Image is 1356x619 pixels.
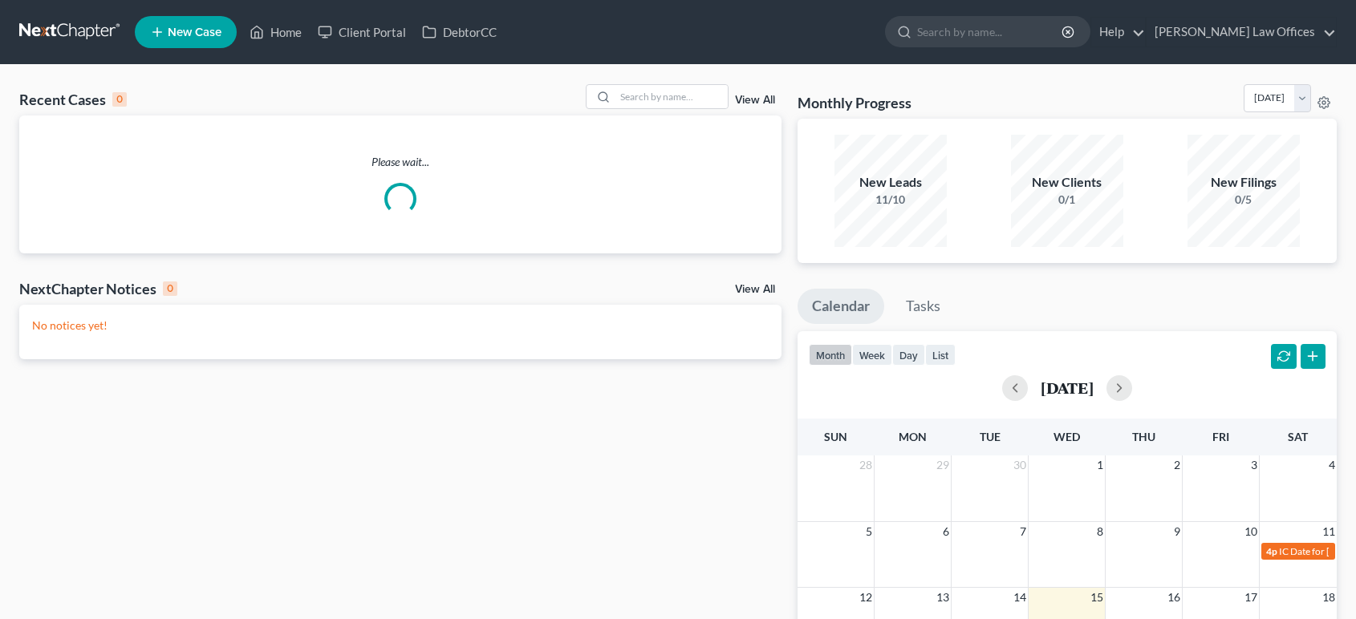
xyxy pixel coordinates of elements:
span: 30 [1012,455,1028,475]
span: 14 [1012,588,1028,607]
span: Wed [1054,430,1080,443]
a: Calendar [798,289,884,324]
span: 4p [1266,545,1277,557]
a: [PERSON_NAME] Law Offices [1147,18,1336,47]
p: No notices yet! [32,318,769,334]
div: New Filings [1188,173,1300,192]
input: Search by name... [615,85,728,108]
span: 5 [864,522,874,541]
button: list [925,344,956,366]
span: Fri [1212,430,1229,443]
span: Sun [824,430,847,443]
div: New Leads [834,173,947,192]
a: Home [242,18,310,47]
div: 11/10 [834,192,947,208]
h3: Monthly Progress [798,93,911,112]
div: New Clients [1011,173,1123,192]
span: 8 [1095,522,1105,541]
button: day [892,344,925,366]
a: Tasks [891,289,955,324]
span: Tue [980,430,1001,443]
span: 11 [1321,522,1337,541]
div: 0/1 [1011,192,1123,208]
span: 29 [935,455,951,475]
span: 28 [858,455,874,475]
div: Recent Cases [19,90,127,109]
button: month [809,344,852,366]
span: 7 [1018,522,1028,541]
span: 13 [935,588,951,607]
a: Help [1091,18,1145,47]
p: Please wait... [19,154,782,170]
span: New Case [168,26,221,38]
span: 2 [1172,455,1182,475]
span: 16 [1166,588,1182,607]
span: 12 [858,588,874,607]
input: Search by name... [917,17,1064,47]
span: 15 [1089,588,1105,607]
span: 1 [1095,455,1105,475]
span: 10 [1243,522,1259,541]
div: NextChapter Notices [19,279,177,298]
span: 4 [1327,455,1337,475]
span: 18 [1321,588,1337,607]
a: DebtorCC [414,18,505,47]
span: Sat [1288,430,1308,443]
span: 9 [1172,522,1182,541]
button: week [852,344,892,366]
span: 6 [941,522,951,541]
div: 0 [163,281,177,296]
h2: [DATE] [1041,379,1094,396]
a: Client Portal [310,18,414,47]
div: 0/5 [1188,192,1300,208]
span: Thu [1132,430,1155,443]
span: 3 [1249,455,1259,475]
a: View All [735,95,775,106]
a: View All [735,284,775,295]
span: Mon [899,430,927,443]
div: 0 [112,92,127,107]
span: 17 [1243,588,1259,607]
